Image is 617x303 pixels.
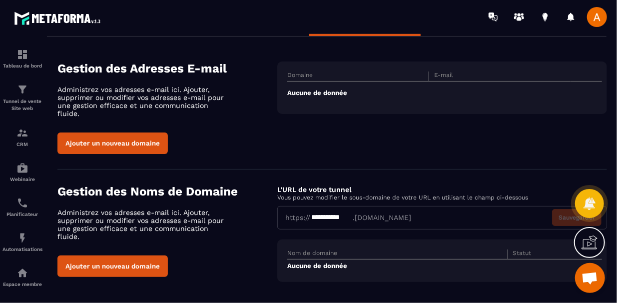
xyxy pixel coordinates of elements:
a: formationformationCRM [2,119,42,154]
p: Espace membre [2,281,42,287]
h4: Gestion des Noms de Domaine [57,184,277,198]
th: E-mail [429,71,571,81]
th: Nom de domaine [287,249,508,259]
a: automationsautomationsAutomatisations [2,224,42,259]
td: Aucune de donnée [287,81,602,104]
a: formationformationTableau de bord [2,41,42,76]
label: L'URL de votre tunnel [277,185,351,193]
p: Administrez vos adresses e-mail ici. Ajouter, supprimer ou modifier vos adresses e-mail pour une ... [57,85,232,117]
img: formation [16,48,28,60]
img: scheduler [16,197,28,209]
img: automations [16,267,28,279]
p: Automatisations [2,246,42,252]
a: schedulerschedulerPlanificateur [2,189,42,224]
p: CRM [2,141,42,147]
div: Ouvrir le chat [575,263,605,293]
p: Tableau de bord [2,63,42,68]
div: > [47,2,607,297]
a: automationsautomationsEspace membre [2,259,42,294]
p: Administrez vos adresses e-mail ici. Ajouter, supprimer ou modifier vos adresses e-mail pour une ... [57,208,232,240]
p: Vous pouvez modifier le sous-domaine de votre URL en utilisant le champ ci-dessous [277,194,607,201]
p: Tunnel de vente Site web [2,98,42,112]
th: Domaine [287,71,429,81]
h4: Gestion des Adresses E-mail [57,61,277,75]
a: automationsautomationsWebinaire [2,154,42,189]
img: formation [16,127,28,139]
button: Ajouter un nouveau domaine [57,255,168,277]
th: Statut [508,249,587,259]
a: formationformationTunnel de vente Site web [2,76,42,119]
button: Ajouter un nouveau domaine [57,132,168,154]
img: automations [16,232,28,244]
p: Webinaire [2,176,42,182]
p: Planificateur [2,211,42,217]
td: Aucune de donnée [287,259,602,272]
img: automations [16,162,28,174]
img: logo [14,9,104,27]
img: formation [16,83,28,95]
